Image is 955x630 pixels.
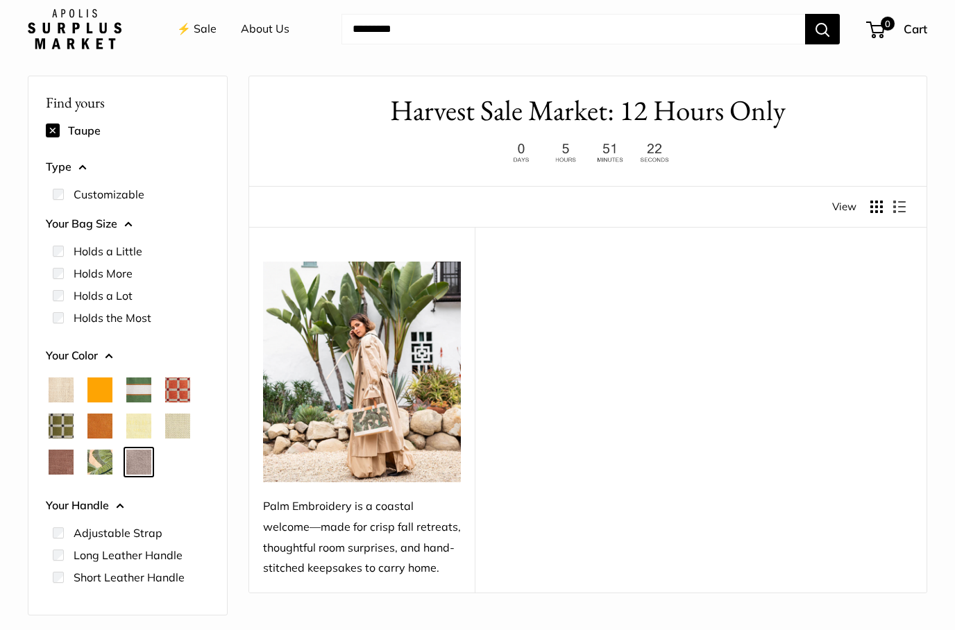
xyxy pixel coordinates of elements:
button: Palm Leaf [87,450,112,475]
label: Holds a Little [74,243,142,259]
button: Daisy [126,414,151,439]
div: Taupe [46,119,210,142]
button: Mustang [49,450,74,475]
button: Your Color [46,346,210,366]
button: Display products as list [893,201,906,213]
button: Your Bag Size [46,214,210,235]
div: Palm Embroidery is a coastal welcome—made for crisp fall retreats, thoughtful room surprises, and... [263,496,461,579]
span: Cart [904,22,927,36]
button: Chenille Window Brick [165,377,190,402]
img: 12 hours only. Ends at 8pm [501,139,675,167]
label: Adjustable Strap [74,525,162,541]
span: View [832,197,856,216]
img: Palm Embroidery is a coastal welcome—made for crisp fall retreats, thoughtful room surprises, and... [263,262,461,482]
input: Search... [341,14,805,44]
p: Find yours [46,89,210,116]
button: Mint Sorbet [165,414,190,439]
button: Your Handle [46,495,210,516]
a: About Us [241,19,289,40]
a: 0 Cart [868,18,927,40]
label: Holds a Lot [74,287,133,304]
span: 0 [881,17,895,31]
button: Taupe [126,450,151,475]
label: Holds the Most [74,309,151,326]
a: ⚡️ Sale [177,19,217,40]
img: Apolis: Surplus Market [28,9,121,49]
button: Display products as grid [870,201,883,213]
label: Long Leather Handle [74,547,183,563]
button: Court Green [126,377,151,402]
button: Natural [49,377,74,402]
label: Holds More [74,265,133,282]
button: Cognac [87,414,112,439]
label: Short Leather Handle [74,569,185,586]
h1: Harvest Sale Market: 12 Hours Only [270,90,906,131]
button: Type [46,157,210,178]
button: Search [805,14,840,44]
label: Customizable [74,186,144,203]
button: Orange [87,377,112,402]
button: Chenille Window Sage [49,414,74,439]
